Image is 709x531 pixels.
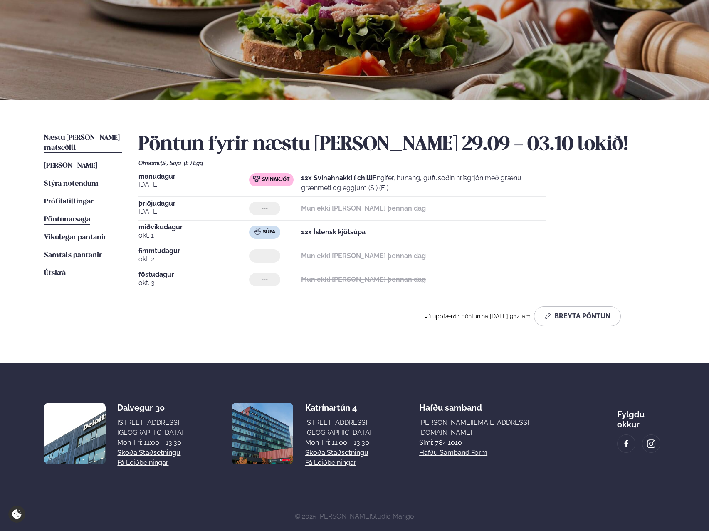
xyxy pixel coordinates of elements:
div: [STREET_ADDRESS], [GEOGRAPHIC_DATA] [305,418,371,438]
img: image alt [647,439,656,449]
strong: 12x Íslensk kjötsúpa [301,228,366,236]
span: Vikulegar pantanir [44,234,106,241]
a: Skoða staðsetningu [305,448,368,458]
a: Skoða staðsetningu [117,448,180,458]
img: image alt [232,403,293,464]
span: Stýra notendum [44,180,99,187]
img: image alt [622,439,631,449]
span: okt. 2 [138,254,249,264]
div: Dalvegur 30 [117,403,183,413]
a: [PERSON_NAME] [44,161,97,171]
a: Fá leiðbeiningar [305,458,356,468]
span: --- [262,205,268,212]
span: mánudagur [138,173,249,180]
a: image alt [618,435,635,452]
span: [PERSON_NAME] [44,162,97,169]
div: Ofnæmi: [138,160,665,166]
a: Stýra notendum [44,179,99,189]
span: fimmtudagur [138,248,249,254]
span: Svínakjöt [262,176,289,183]
a: Fá leiðbeiningar [117,458,168,468]
span: þriðjudagur [138,200,249,207]
span: Hafðu samband [419,396,482,413]
a: Vikulegar pantanir [44,233,106,243]
a: [PERSON_NAME][EMAIL_ADDRESS][DOMAIN_NAME] [419,418,569,438]
span: --- [262,276,268,283]
span: (E ) Egg [184,160,203,166]
div: [STREET_ADDRESS], [GEOGRAPHIC_DATA] [117,418,183,438]
span: okt. 1 [138,231,249,241]
div: Katrínartún 4 [305,403,371,413]
span: Útskrá [44,270,66,277]
span: [DATE] [138,207,249,217]
div: Fylgdu okkur [617,403,665,429]
img: image alt [44,403,106,464]
strong: Mun ekki [PERSON_NAME] þennan dag [301,275,426,283]
p: Engifer, hunang, gufusoðin hrísgrjón með grænu grænmeti og eggjum (S ) (E ) [301,173,546,193]
strong: 12x Svínahnakki í chilli [301,174,373,182]
span: Prófílstillingar [44,198,94,205]
a: image alt [642,435,660,452]
a: Útskrá [44,268,66,278]
span: Næstu [PERSON_NAME] matseðill [44,134,120,151]
div: Mon-Fri: 11:00 - 13:30 [117,438,183,448]
strong: Mun ekki [PERSON_NAME] þennan dag [301,252,426,260]
img: soup.svg [254,228,261,235]
button: Breyta Pöntun [534,306,621,326]
a: Cookie settings [8,506,25,523]
span: Pöntunarsaga [44,216,90,223]
a: Samtals pantanir [44,251,102,261]
span: --- [262,253,268,259]
h2: Pöntun fyrir næstu [PERSON_NAME] 29.09 - 03.10 lokið! [138,133,665,156]
span: föstudagur [138,271,249,278]
strong: Mun ekki [PERSON_NAME] þennan dag [301,204,426,212]
span: [DATE] [138,180,249,190]
p: Sími: 784 1010 [419,438,569,448]
a: Hafðu samband form [419,448,487,458]
span: Þú uppfærðir pöntunina [DATE] 9:14 am [424,313,531,320]
a: Næstu [PERSON_NAME] matseðill [44,133,122,153]
a: Pöntunarsaga [44,215,90,225]
a: Studio Mango [371,512,414,520]
img: pork.svg [253,176,260,182]
span: miðvikudagur [138,224,249,231]
span: okt. 3 [138,278,249,288]
span: (S ) Soja , [161,160,184,166]
a: Prófílstillingar [44,197,94,207]
span: © 2025 [PERSON_NAME] [295,512,414,520]
span: Samtals pantanir [44,252,102,259]
div: Mon-Fri: 11:00 - 13:30 [305,438,371,448]
span: Súpa [263,229,275,236]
